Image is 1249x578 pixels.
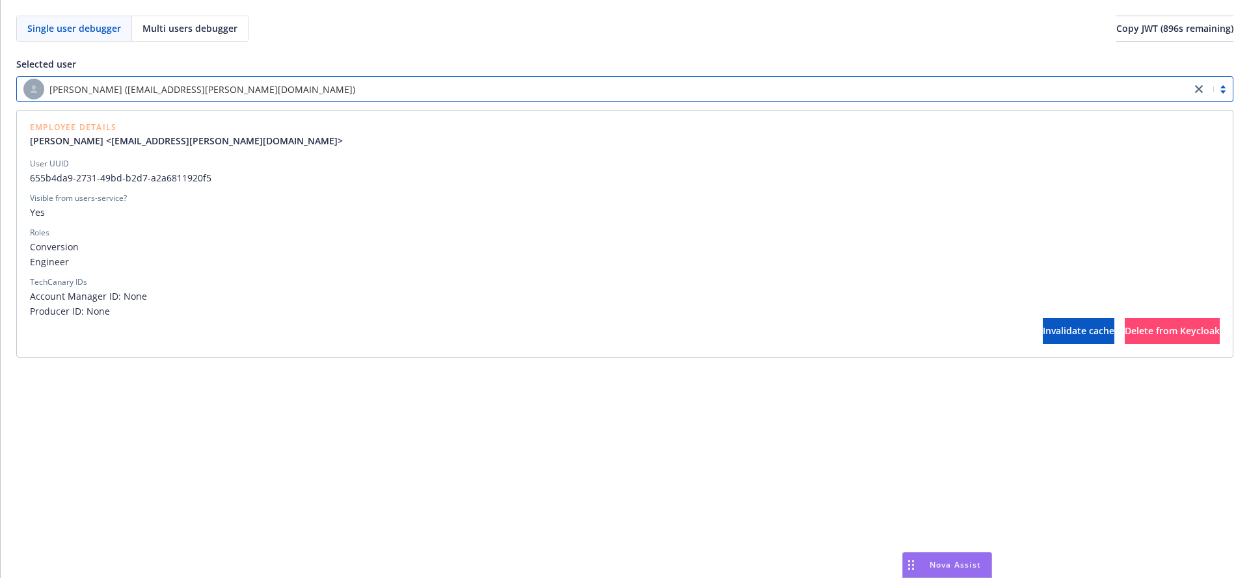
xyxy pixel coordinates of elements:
span: [PERSON_NAME] ([EMAIL_ADDRESS][PERSON_NAME][DOMAIN_NAME]) [49,83,355,96]
div: User UUID [30,158,69,170]
span: Multi users debugger [142,21,237,35]
span: Invalidate cache [1043,324,1114,337]
div: Drag to move [903,553,919,577]
span: Selected user [16,58,76,70]
button: Delete from Keycloak [1125,318,1220,344]
span: [PERSON_NAME] ([EMAIL_ADDRESS][PERSON_NAME][DOMAIN_NAME]) [23,79,1185,99]
span: 655b4da9-2731-49bd-b2d7-a2a6811920f5 [30,171,1220,185]
span: Account Manager ID: None [30,289,1220,303]
span: Employee Details [30,124,353,131]
span: Engineer [30,255,1220,269]
a: close [1191,81,1207,97]
div: TechCanary IDs [30,276,87,288]
button: Copy JWT (896s remaining) [1116,16,1233,42]
span: Yes [30,205,1220,219]
button: Nova Assist [902,552,992,578]
div: Roles [30,227,49,239]
span: Conversion [30,240,1220,254]
span: Copy JWT ( 896 s remaining) [1116,22,1233,34]
span: Single user debugger [27,21,121,35]
span: Producer ID: None [30,304,1220,318]
span: Delete from Keycloak [1125,324,1220,337]
a: [PERSON_NAME] <[EMAIL_ADDRESS][PERSON_NAME][DOMAIN_NAME]> [30,134,353,148]
button: Invalidate cache [1043,318,1114,344]
span: Nova Assist [930,559,981,570]
div: Visible from users-service? [30,192,127,204]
